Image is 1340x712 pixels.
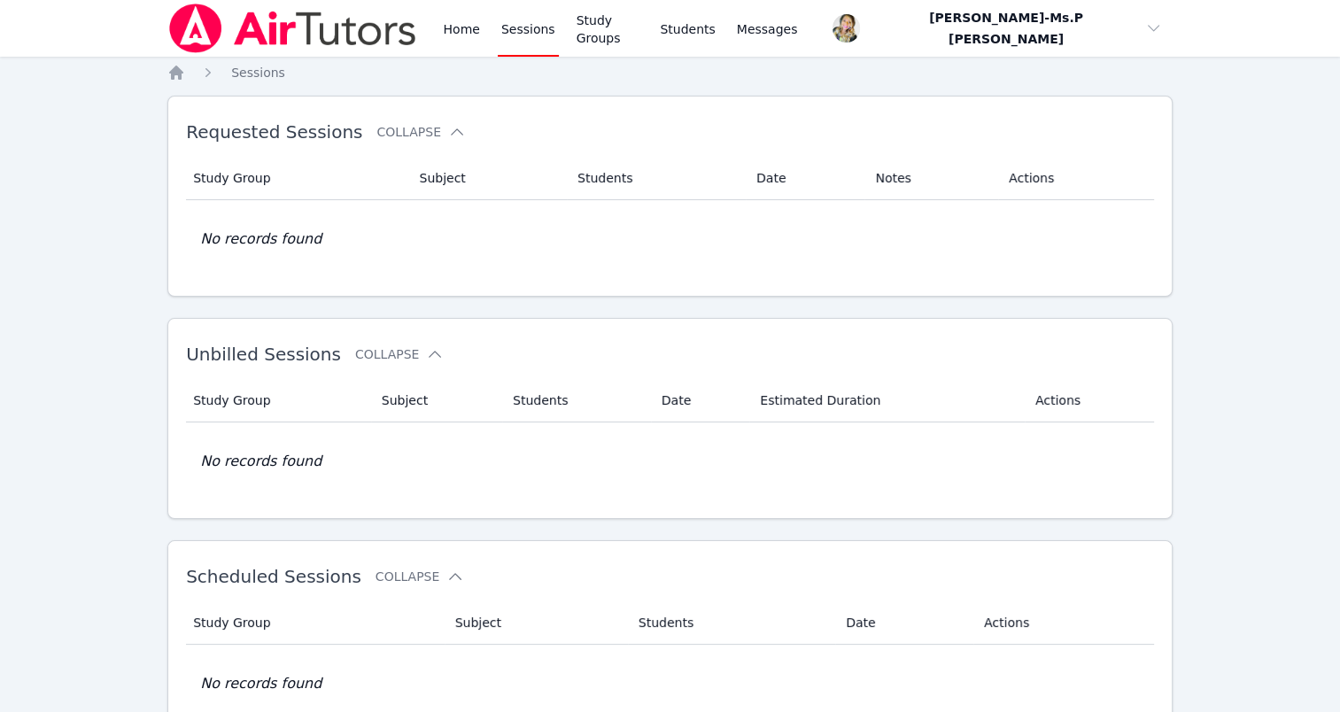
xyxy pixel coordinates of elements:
[186,601,445,645] th: Study Group
[355,345,444,363] button: Collapse
[186,200,1154,278] td: No records found
[186,422,1154,500] td: No records found
[746,157,864,200] th: Date
[749,379,1025,422] th: Estimated Duration
[998,157,1154,200] th: Actions
[376,123,465,141] button: Collapse
[628,601,835,645] th: Students
[186,379,371,422] th: Study Group
[1025,379,1154,422] th: Actions
[973,601,1154,645] th: Actions
[186,344,341,365] span: Unbilled Sessions
[651,379,750,422] th: Date
[835,601,973,645] th: Date
[567,157,746,200] th: Students
[231,66,285,80] span: Sessions
[167,64,1173,81] nav: Breadcrumb
[502,379,651,422] th: Students
[371,379,502,422] th: Subject
[186,121,362,143] span: Requested Sessions
[445,601,628,645] th: Subject
[864,157,998,200] th: Notes
[409,157,568,200] th: Subject
[167,4,418,53] img: Air Tutors
[376,568,464,585] button: Collapse
[186,566,361,587] span: Scheduled Sessions
[231,64,285,81] a: Sessions
[737,20,798,38] span: Messages
[186,157,408,200] th: Study Group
